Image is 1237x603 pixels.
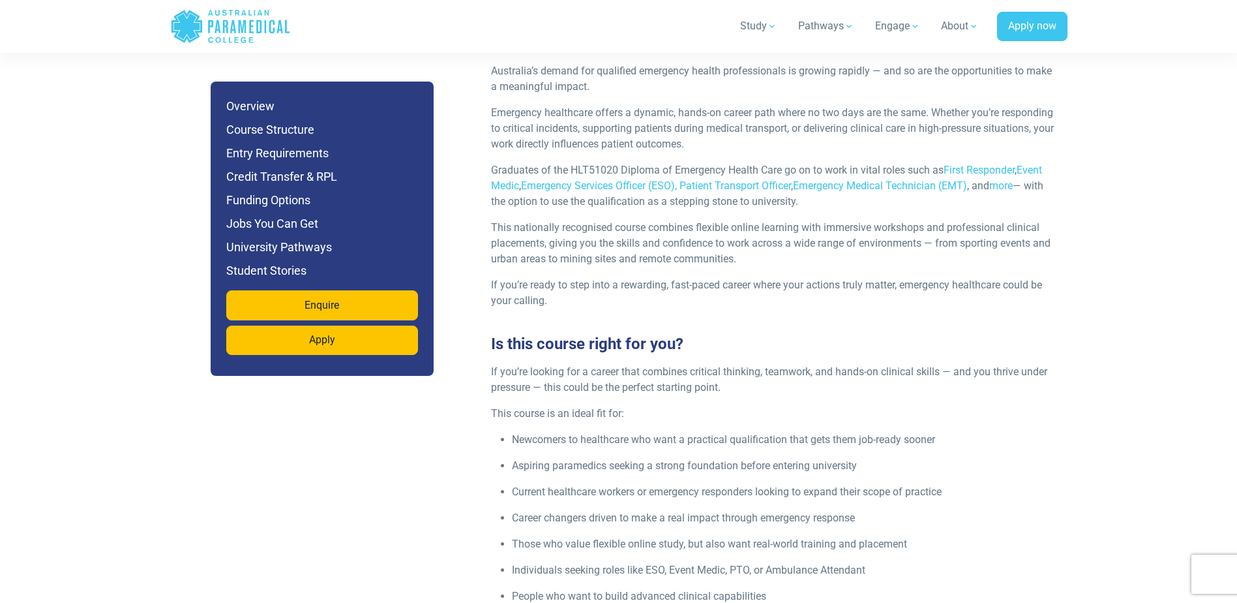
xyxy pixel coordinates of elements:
p: Graduates of the HLT51020 Diploma of Emergency Health Care go on to work in vital roles such as ,... [491,162,1060,209]
p: If you’re looking for a career that combines critical thinking, teamwork, and hands-on clinical s... [491,364,1060,395]
p: This nationally recognised course combines flexible online learning with immersive workshops and ... [491,220,1060,267]
p: Current healthcare workers or emergency responders looking to expand their scope of practice [512,484,1060,500]
p: Aspiring paramedics seeking a strong foundation before entering university [512,458,1060,474]
a: more [989,179,1013,192]
a: Study [732,8,785,44]
a: Pathways [790,8,862,44]
p: If you’re ready to step into a rewarding, fast-paced career where your actions truly matter, emer... [491,277,1060,309]
a: Emergency Medical Technician (EMT) [793,179,967,192]
p: Emergency healthcare offers a dynamic, hands-on career path where no two days are the same. Wheth... [491,105,1060,152]
a: Emergency Services Officer (ESO), [521,179,677,192]
a: Australian Paramedical College [170,5,291,48]
p: Australia’s demand for qualified emergency health professionals is growing rapidly — and so are t... [491,63,1060,95]
p: Newcomers to healthcare who want a practical qualification that gets them job-ready sooner [512,432,1060,448]
p: Individuals seeking roles like ESO, Event Medic, PTO, or Ambulance Attendant [512,563,1060,578]
a: Apply now [997,12,1067,42]
a: Patient Transport Officer [679,179,791,192]
p: Career changers driven to make a real impact through emergency response [512,510,1060,526]
a: First Responder [944,164,1015,176]
a: Engage [867,8,928,44]
a: About [933,8,987,44]
p: This course is an ideal fit for: [491,406,1060,422]
h3: Is this course right for you? [483,335,1067,354]
p: Those who value flexible online study, but also want real-world training and placement [512,536,1060,552]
